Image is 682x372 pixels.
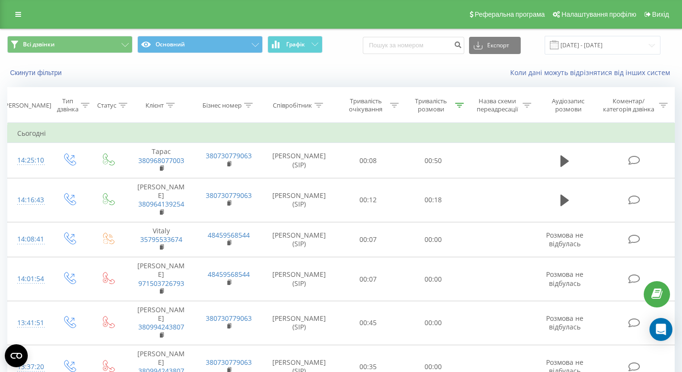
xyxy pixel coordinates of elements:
a: 48459568544 [208,230,250,240]
a: 380968077003 [138,156,184,165]
a: 380730779063 [206,151,252,160]
div: 14:25:10 [17,151,40,170]
td: Сьогодні [8,124,675,143]
td: [PERSON_NAME] [127,178,195,222]
span: Розмова не відбулась [546,270,583,287]
td: 00:50 [401,143,466,178]
div: Назва схеми переадресації [475,97,521,113]
span: Розмова не відбулась [546,230,583,248]
td: 00:00 [401,301,466,345]
div: Аудіозапис розмови [542,97,594,113]
span: Налаштування профілю [561,11,636,18]
button: Експорт [469,37,521,54]
button: Всі дзвінки [7,36,133,53]
div: Тривалість розмови [410,97,453,113]
td: Vitaly [127,222,195,257]
td: 00:12 [335,178,401,222]
span: Графік [286,41,305,48]
a: 380730779063 [206,358,252,367]
a: 380730779063 [206,191,252,200]
a: 971503726793 [138,279,184,288]
td: 00:00 [401,257,466,301]
span: Всі дзвінки [23,41,55,48]
button: Open CMP widget [5,344,28,367]
span: Реферальна програма [475,11,545,18]
td: [PERSON_NAME] (SIP) [263,178,335,222]
td: [PERSON_NAME] (SIP) [263,222,335,257]
td: 00:18 [401,178,466,222]
a: 380964139254 [138,199,184,208]
td: [PERSON_NAME] [127,301,195,345]
a: 380994243807 [138,322,184,331]
td: 00:08 [335,143,401,178]
div: [PERSON_NAME] [3,101,51,109]
div: Коментар/категорія дзвінка [601,97,657,113]
div: Тривалість очікування [344,97,387,113]
div: 14:01:54 [17,270,40,288]
button: Скинути фільтри [7,68,67,77]
div: Статус [97,101,116,109]
div: Бізнес номер [202,101,242,109]
a: 35795533674 [140,235,182,244]
td: [PERSON_NAME] [127,257,195,301]
div: 13:41:51 [17,314,40,332]
td: 00:45 [335,301,401,345]
td: [PERSON_NAME] (SIP) [263,257,335,301]
td: 00:00 [401,222,466,257]
a: 48459568544 [208,270,250,279]
div: Тип дзвінка [57,97,78,113]
a: 380730779063 [206,314,252,323]
div: Клієнт [145,101,164,109]
div: Open Intercom Messenger [649,318,672,341]
td: 00:07 [335,222,401,257]
td: [PERSON_NAME] (SIP) [263,143,335,178]
a: Коли дані можуть відрізнятися вiд інших систем [510,68,675,77]
td: Тарас [127,143,195,178]
div: 14:16:43 [17,191,40,209]
span: Вихід [652,11,669,18]
span: Розмова не відбулась [546,314,583,331]
td: 00:07 [335,257,401,301]
button: Графік [268,36,323,53]
div: Співробітник [273,101,312,109]
div: 14:08:41 [17,230,40,249]
td: [PERSON_NAME] (SIP) [263,301,335,345]
input: Пошук за номером [363,37,464,54]
button: Основний [137,36,263,53]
